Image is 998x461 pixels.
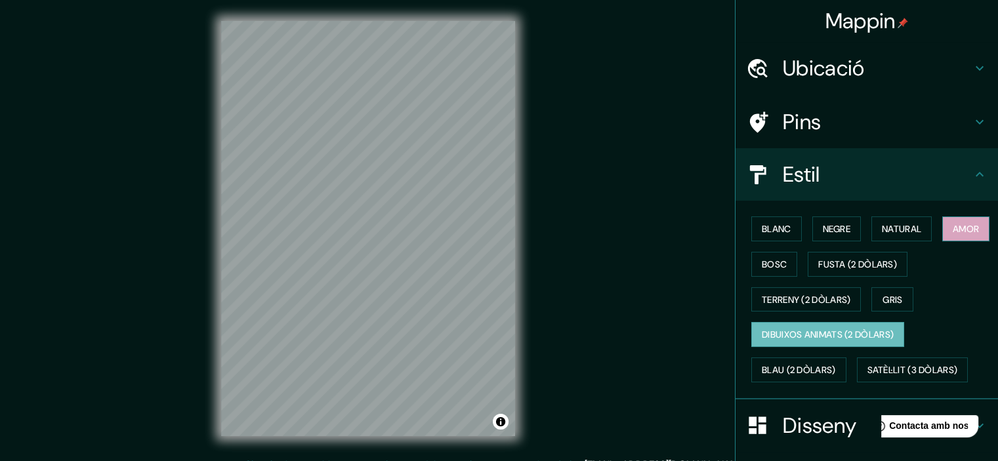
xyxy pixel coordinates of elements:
font: Dibuixos animats (2 dòlars) [762,329,894,341]
font: Satèl·lit (3 dòlars) [867,364,958,376]
button: Bosc [751,252,797,277]
font: Ubicació [783,54,864,82]
font: Blanc [762,223,791,235]
button: Fusta (2 dòlars) [808,252,907,277]
font: Disseny [783,412,856,439]
font: Mappin [825,7,896,35]
font: Amor [953,223,979,235]
font: Fusta (2 dòlars) [818,258,897,270]
button: Activa/desactiva l'atribució [493,414,509,430]
button: Blau (2 dòlars) [751,357,846,382]
div: Pins [736,96,998,148]
img: pin-icon.png [898,18,908,28]
font: Natural [882,223,921,235]
iframe: Llançador de widgets d'ajuda [881,410,984,447]
font: Pins [783,108,821,136]
button: Gris [871,287,913,312]
font: Gris [883,294,902,306]
canvas: Mapa [221,21,515,436]
font: Terreny (2 dòlars) [762,294,850,306]
div: Ubicació [736,42,998,94]
button: Natural [871,216,932,241]
button: Dibuixos animats (2 dòlars) [751,322,904,347]
font: Negre [823,223,851,235]
font: Blau (2 dòlars) [762,364,836,376]
button: Blanc [751,216,802,241]
div: Disseny [736,399,998,452]
button: Terreny (2 dòlars) [751,287,861,312]
div: Estil [736,148,998,201]
button: Amor [942,216,989,241]
font: Contacta amb nosaltres [8,10,112,21]
button: Negre [812,216,862,241]
font: Bosc [762,258,787,270]
button: Satèl·lit (3 dòlars) [857,357,968,382]
font: Estil [783,161,820,188]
